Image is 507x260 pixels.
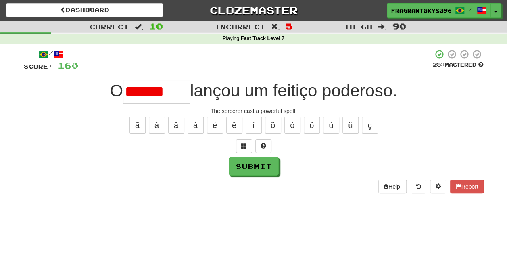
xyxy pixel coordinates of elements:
span: FragrantSky8396 [391,7,451,14]
div: The sorcerer cast a powerful spell. [24,107,484,115]
button: ó [284,117,300,134]
button: õ [265,117,281,134]
button: ô [304,117,320,134]
span: 90 [392,21,406,31]
button: é [207,117,223,134]
span: : [271,23,280,30]
span: lançou um feitiço poderoso. [190,81,397,100]
button: ã [129,117,146,134]
button: Submit [229,157,279,176]
strong: Fast Track Level 7 [241,36,285,41]
button: Single letter hint - you only get 1 per sentence and score half the points! alt+h [255,139,271,153]
a: Clozemaster [175,3,332,17]
span: : [135,23,144,30]
span: O [110,81,123,100]
span: Score: [24,63,53,70]
button: ç [362,117,378,134]
span: 5 [286,21,292,31]
a: Dashboard [6,3,163,17]
span: Correct [90,23,129,31]
button: Round history (alt+y) [411,180,426,193]
button: ê [226,117,242,134]
button: ú [323,117,339,134]
span: 10 [149,21,163,31]
span: 160 [58,60,78,70]
button: â [168,117,184,134]
div: Mastered [433,61,484,69]
span: : [378,23,387,30]
button: Report [450,180,483,193]
span: 25 % [433,61,445,68]
div: / [24,49,78,59]
button: à [188,117,204,134]
button: á [149,117,165,134]
button: Switch sentence to multiple choice alt+p [236,139,252,153]
button: í [246,117,262,134]
a: FragrantSky8396 / [387,3,491,18]
span: / [469,6,473,12]
span: Incorrect [215,23,265,31]
button: Help! [378,180,407,193]
span: To go [344,23,372,31]
button: ü [342,117,359,134]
